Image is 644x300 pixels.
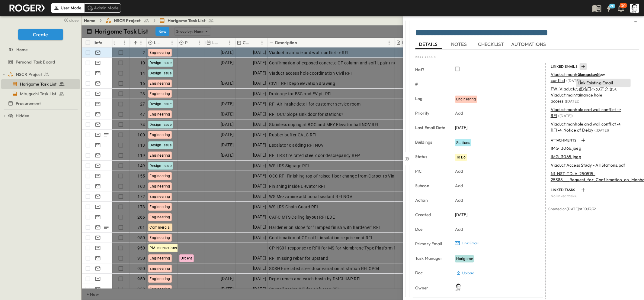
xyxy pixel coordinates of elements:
[16,113,29,119] span: Hidden
[150,81,170,86] span: Engineering
[114,18,141,24] span: NSCR Project
[253,70,266,77] span: [DATE]
[16,100,41,106] span: Procurement
[269,266,379,272] span: SDSH Fire rated steel door variation at station RFI CP04
[143,50,145,56] span: 2
[243,40,251,46] p: Created
[1,70,80,79] div: test
[415,168,447,174] p: PIC
[18,29,63,40] button: Create
[551,107,621,118] span: Viaduct manhole and wall conflict -> RFI
[137,39,145,46] button: Menu
[630,4,639,13] img: Profile Picture
[221,80,234,87] span: [DATE]
[253,90,266,97] span: [DATE]
[415,197,447,203] p: Action
[137,214,145,220] span: 266
[137,183,145,189] span: 163
[269,60,404,66] span: Confirmation of exposed concrete GF column and soffit painting RFI
[269,173,405,179] span: OCC RFI Finishing top of raised floor change from Carpet to Vinyl tile
[95,34,102,51] div: Info
[140,91,145,97] span: 23
[455,183,463,189] p: Add
[456,97,476,101] span: Engineering
[253,214,266,220] span: [DATE]
[566,78,581,83] span: ( [DATE] )
[551,86,617,104] span: FW: Viaductの点検口へのアクセス Viaduct maintainance hole access
[69,17,79,23] span: close
[150,92,170,96] span: Engineering
[137,266,145,272] span: 950
[84,18,218,24] nav: breadcrumbs
[269,286,339,292] span: Crystallization WP for sink area RFI
[551,187,578,192] p: LINKED TASKS
[462,241,479,246] p: Link Email
[226,39,233,46] button: Menu
[275,40,297,46] p: Description
[253,49,266,56] span: [DATE]
[116,39,123,46] button: Sort
[221,131,234,138] span: [DATE]
[87,291,90,297] p: + New
[51,3,84,12] div: User Mode
[150,225,171,230] span: Commercial
[578,71,630,77] p: Compose New
[269,122,378,128] span: Stainless coping at BOC and MEY Elevator hall NOV RFI
[16,71,42,77] span: NSCR Project
[150,164,172,168] span: Design Issue
[137,132,145,138] span: 100
[150,174,170,178] span: Engineering
[253,183,266,190] span: [DATE]
[455,212,468,218] span: [DATE]
[150,266,170,271] span: Engineering
[84,3,121,12] div: Admin Mode
[595,128,609,132] span: ( [DATE] )
[269,70,352,76] span: Viaduct access hole coordination Civil RFI
[140,122,145,128] span: 74
[253,224,266,231] span: [DATE]
[185,40,188,46] p: Priority
[415,212,447,218] p: Created
[168,18,206,24] span: Horigome Task List
[94,38,112,47] div: Info
[1,89,80,99] div: test
[253,80,266,87] span: [DATE]
[137,163,145,169] span: 149
[140,60,145,66] span: 10
[551,162,626,168] p: Viaduct Access Study - All Stations.pdf
[221,49,234,56] span: [DATE]
[455,168,463,174] p: Add
[84,18,96,24] a: Home
[269,91,332,97] span: Drainage for ESC and EV pit RFI
[150,112,170,116] span: Engineering
[621,3,626,8] p: 30
[150,71,172,75] span: Design Issue
[150,51,170,55] span: Engineering
[415,110,447,116] p: Priority
[415,255,447,261] p: Task Manager
[168,39,176,46] button: Menu
[137,152,145,158] span: 119
[137,276,145,282] span: 950
[16,59,55,65] span: Personal Task Board
[137,245,145,251] span: 950
[269,101,360,107] span: RFI Air intake detail for customer service room
[137,204,145,210] span: 173
[415,285,447,291] p: Owner
[1,99,80,108] div: test
[269,163,309,169] span: WS LRS Signage RFI
[269,245,449,251] span: CP-NS01 response to RFII for MS for Membrane Type Platform Floor Insulation - All Station
[150,256,170,260] span: Engineering
[451,42,468,47] span: NOTES
[253,234,266,241] span: [DATE]
[137,142,145,148] span: 113
[150,143,172,147] span: Design Issue
[578,80,630,86] p: Link Existing Email
[221,100,234,107] span: [DATE]
[551,154,581,160] p: IMG_3065.jpeg
[95,27,148,36] p: Horigome Task List
[253,131,266,138] span: [DATE]
[462,271,474,276] p: Upload
[137,235,145,241] span: 950
[150,153,170,158] span: Engineering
